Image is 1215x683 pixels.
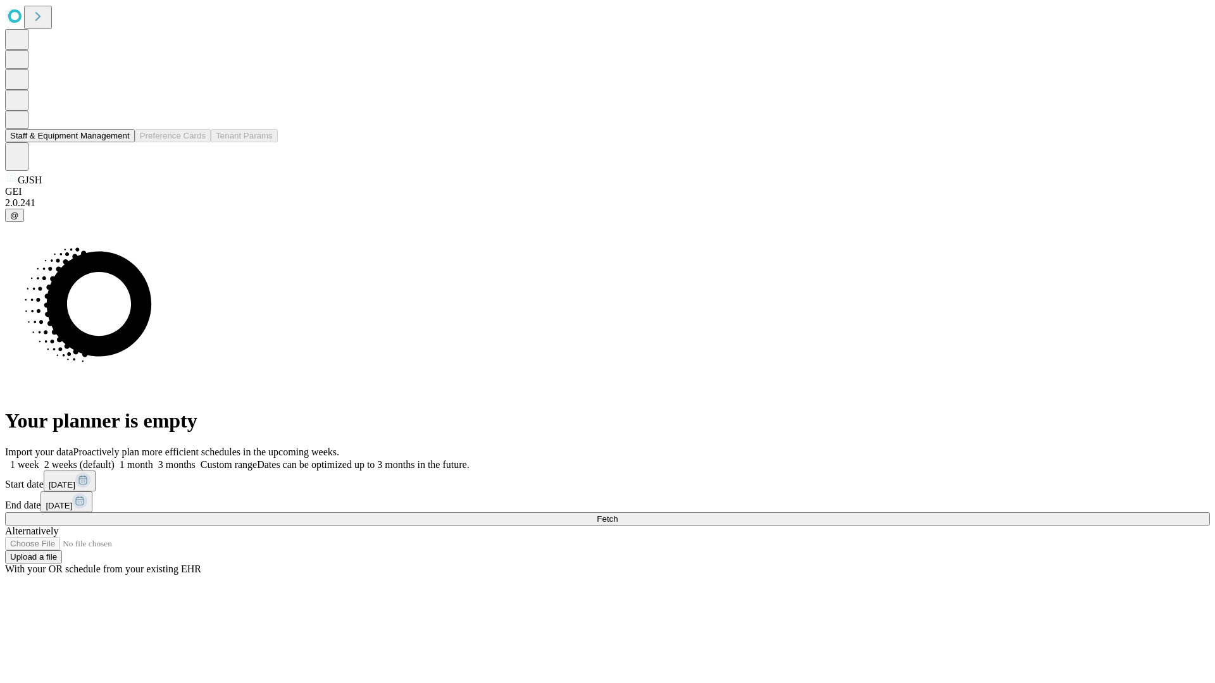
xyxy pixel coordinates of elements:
button: Staff & Equipment Management [5,129,135,142]
span: Alternatively [5,526,58,536]
button: [DATE] [44,471,96,491]
h1: Your planner is empty [5,409,1210,433]
div: End date [5,491,1210,512]
div: Start date [5,471,1210,491]
span: Fetch [597,514,618,524]
span: Custom range [201,459,257,470]
span: [DATE] [49,480,75,489]
button: Preference Cards [135,129,211,142]
span: GJSH [18,175,42,185]
button: Upload a file [5,550,62,563]
span: Import your data [5,446,73,457]
span: @ [10,211,19,220]
span: 2 weeks (default) [44,459,115,470]
span: Proactively plan more efficient schedules in the upcoming weeks. [73,446,339,457]
button: @ [5,209,24,222]
div: 2.0.241 [5,197,1210,209]
span: Dates can be optimized up to 3 months in the future. [257,459,469,470]
span: [DATE] [46,501,72,510]
span: 3 months [158,459,196,470]
span: 1 month [120,459,153,470]
button: [DATE] [40,491,92,512]
span: 1 week [10,459,39,470]
button: Fetch [5,512,1210,526]
button: Tenant Params [211,129,278,142]
div: GEI [5,186,1210,197]
span: With your OR schedule from your existing EHR [5,563,201,574]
